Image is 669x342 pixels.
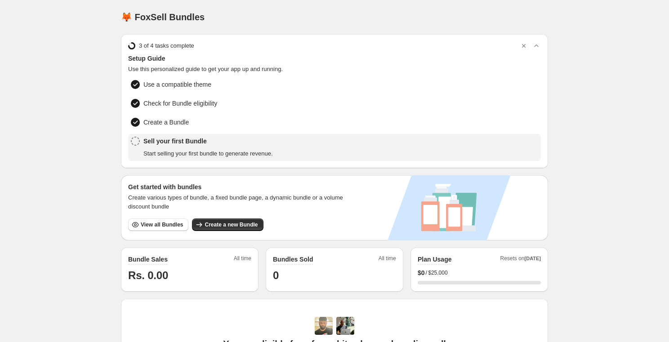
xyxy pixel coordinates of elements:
span: Sell your first Bundle [143,137,273,146]
h1: 0 [273,268,396,283]
button: View all Bundles [128,218,188,231]
span: View all Bundles [141,221,183,228]
span: Check for Bundle eligibility [143,99,217,108]
div: / [418,268,541,277]
span: 3 of 4 tasks complete [139,41,194,50]
img: Adi [315,317,333,335]
span: All time [379,255,396,265]
span: Create various types of bundle, a fixed bundle page, a dynamic bundle or a volume discount bundle [128,193,352,211]
h2: Plan Usage [418,255,451,264]
h2: Bundles Sold [273,255,313,264]
h1: 🦊 FoxSell Bundles [121,12,205,22]
span: $ 0 [418,268,425,277]
span: Use this personalized guide to get your app up and running. [128,65,541,74]
span: $25,000 [428,269,447,276]
h1: Rs. 0.00 [128,268,251,283]
h3: Get started with bundles [128,182,352,191]
span: Resets on [500,255,541,265]
span: Setup Guide [128,54,541,63]
button: Create a new Bundle [192,218,263,231]
img: Prakhar [336,317,354,335]
span: Use a compatible theme [143,80,211,89]
span: All time [234,255,251,265]
h2: Bundle Sales [128,255,168,264]
span: [DATE] [525,256,541,261]
span: Create a new Bundle [205,221,258,228]
span: Create a Bundle [143,118,189,127]
span: Start selling your first bundle to generate revenue. [143,149,273,158]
